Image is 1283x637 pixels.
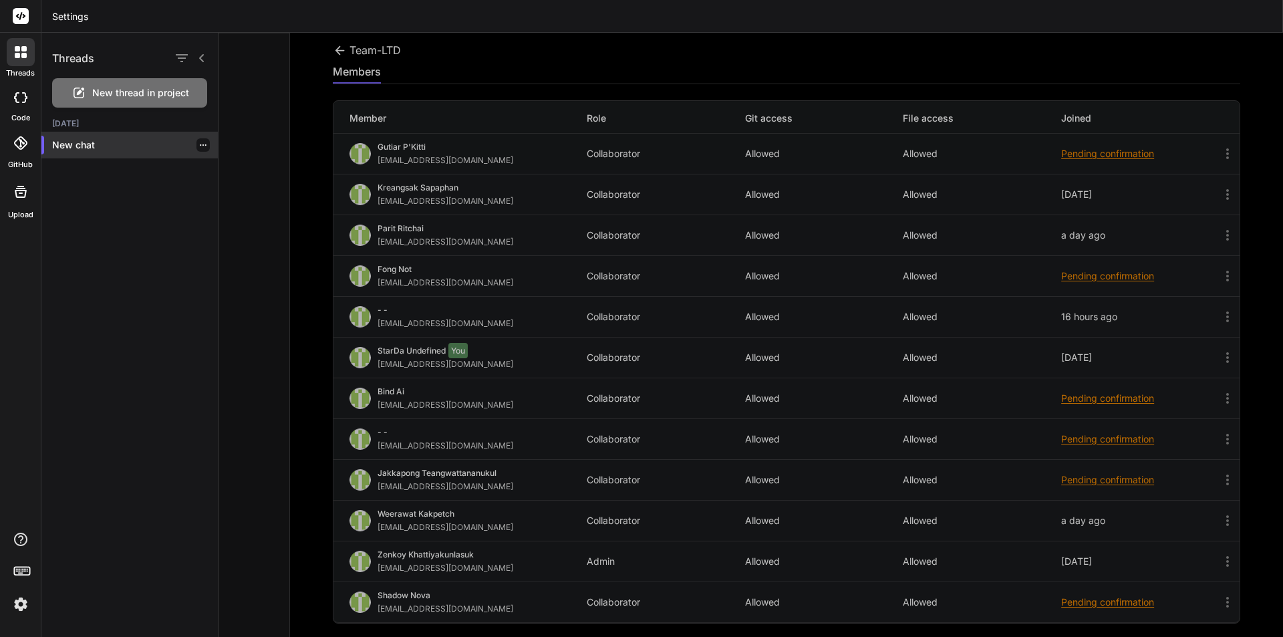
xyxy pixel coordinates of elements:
[11,112,30,124] label: code
[92,86,189,100] span: New thread in project
[9,593,32,616] img: settings
[41,118,218,129] h2: [DATE]
[52,50,94,66] h1: Threads
[6,68,35,79] label: threads
[8,209,33,221] label: Upload
[52,138,218,152] p: New chat
[8,159,33,170] label: GitHub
